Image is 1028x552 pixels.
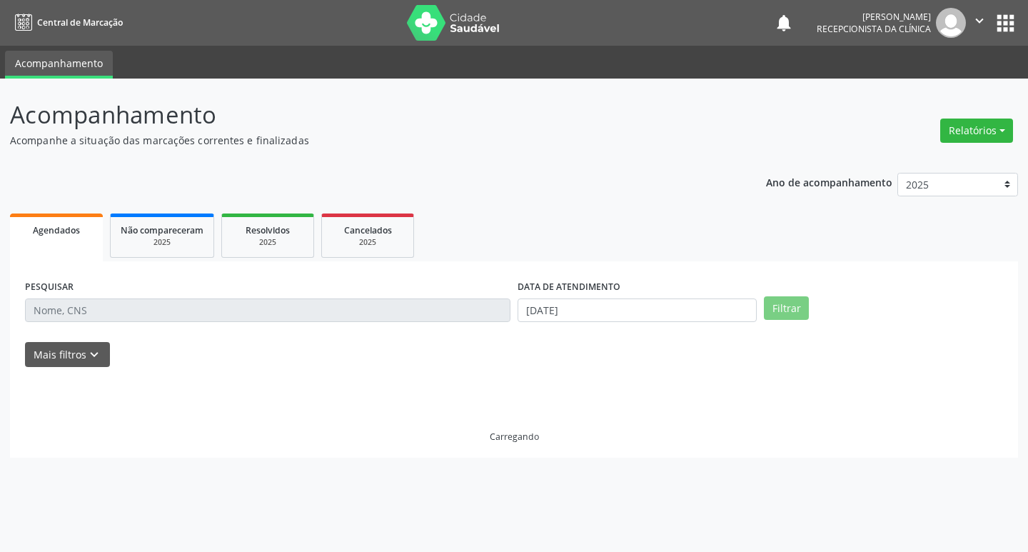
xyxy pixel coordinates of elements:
[246,224,290,236] span: Resolvidos
[936,8,966,38] img: img
[10,11,123,34] a: Central de Marcação
[993,11,1018,36] button: apps
[972,13,987,29] i: 
[121,237,203,248] div: 2025
[490,431,539,443] div: Carregando
[25,276,74,298] label: PESQUISAR
[344,224,392,236] span: Cancelados
[5,51,113,79] a: Acompanhamento
[121,224,203,236] span: Não compareceram
[10,133,715,148] p: Acompanhe a situação das marcações correntes e finalizadas
[966,8,993,38] button: 
[766,173,892,191] p: Ano de acompanhamento
[33,224,80,236] span: Agendados
[332,237,403,248] div: 2025
[774,13,794,33] button: notifications
[10,97,715,133] p: Acompanhamento
[940,119,1013,143] button: Relatórios
[764,296,809,321] button: Filtrar
[518,298,757,323] input: Selecione um intervalo
[518,276,620,298] label: DATA DE ATENDIMENTO
[817,23,931,35] span: Recepcionista da clínica
[232,237,303,248] div: 2025
[25,298,510,323] input: Nome, CNS
[37,16,123,29] span: Central de Marcação
[25,342,110,367] button: Mais filtroskeyboard_arrow_down
[86,347,102,363] i: keyboard_arrow_down
[817,11,931,23] div: [PERSON_NAME]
